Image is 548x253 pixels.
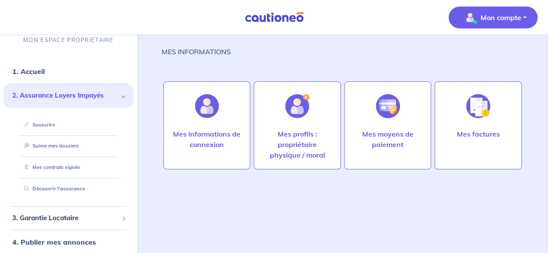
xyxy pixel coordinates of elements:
[12,91,118,101] span: 2. Assurance Loyers Impayés
[12,238,96,246] a: 4. Publier mes annonces
[21,186,85,192] a: Découvrir l'assurance
[12,213,118,223] span: 3. Garantie Locataire
[241,12,307,23] img: Cautioneo
[14,139,123,153] div: Suivre mes dossiers
[14,118,123,132] div: Souscrire
[4,233,134,251] div: 4. Publier mes annonces
[21,122,55,128] a: Souscrire
[173,129,241,150] p: Mes informations de connexion
[481,12,521,23] p: Mon compte
[449,7,537,28] button: illu_account_valid_menu.svgMon compte
[12,67,45,76] a: 1. Accueil
[23,36,113,44] p: MON ESPACE PROPRIÉTAIRE
[285,94,309,118] img: illu_account_add.svg
[354,129,422,150] p: Mes moyens de paiement
[376,94,400,118] img: illu_credit_card_no_anim.svg
[4,84,134,108] div: 2. Assurance Loyers Impayés
[21,143,79,149] a: Suivre mes dossiers
[14,182,123,196] div: Découvrir l'assurance
[21,164,80,170] a: Mes contrats signés
[463,11,477,25] img: illu_account_valid_menu.svg
[457,129,500,139] p: Mes factures
[162,46,231,57] p: MES INFORMATIONS
[195,94,219,118] img: illu_account.svg
[466,94,490,118] img: illu_invoice.svg
[4,63,134,80] div: 1. Accueil
[14,160,123,175] div: Mes contrats signés
[263,129,332,160] p: Mes profils : propriétaire physique / moral
[4,210,134,227] div: 3. Garantie Locataire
